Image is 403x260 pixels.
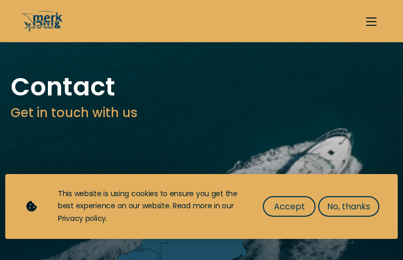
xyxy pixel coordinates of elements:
span: Accept [274,200,305,213]
button: No, thanks [318,196,379,217]
button: Accept [263,196,316,217]
h3: Get in touch with us [11,103,392,122]
span: No, thanks [327,200,370,213]
a: Privacy policy [58,213,106,224]
div: This website is using cookies to ensure you get the best experience on our website. Read more in ... [58,188,242,225]
h1: Contact [11,74,392,100]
